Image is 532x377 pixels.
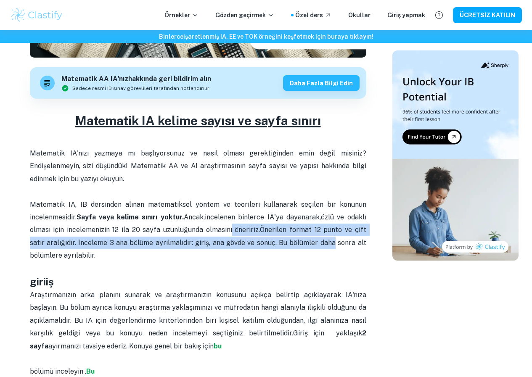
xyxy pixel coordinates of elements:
a: Matematik AA IA'nızhakkında geri bildirim alınSadece resmi IB sınav görevlileri tarafından notlan... [30,67,366,99]
font: incelenen binlerce IA'ya dayanarak, [205,213,321,221]
img: Küçük resim [392,50,519,261]
font: Sadece resmi IB sınav görevlileri tarafından notlandırılır [72,85,209,91]
font: giriiş [30,276,54,287]
font: Araştırmanızın arka planını sunarak ve araştırmanızın konusunu açıkça belirtip açıklayarak IA'nız... [30,291,368,337]
font: Ancak, [184,213,205,221]
button: Daha fazla bilgi edin [283,75,360,91]
font: bölümü inceleyin . [30,367,86,375]
font: Sayfa veya kelime sınırı yoktur. [77,213,184,221]
a: Bu [86,367,96,375]
font: Örnekler [164,12,190,18]
font: 2 sayfa [30,329,368,350]
font: Okullar [348,12,371,18]
font: Giriş için yaklaşık [293,329,362,337]
font: Giriş yapmak [387,12,425,18]
font: Daha fazla bilgi edin [290,80,353,87]
font: ayırmanızı tavsiye ederiz. Konuya genel bir bakış için [48,342,214,350]
font: Önerilen format 12 punto ve çift satır aralığıdır. İnceleme 3 ana bölüme ayrılmalıdır: giriş, ana... [30,226,368,259]
font: Bu [86,367,95,375]
font: Binlerce [159,33,183,40]
font: ! [372,33,373,40]
font: işaretlenmiş IA, EE ve TOK örneğini keşfetmek için buraya tıklayın [183,33,372,40]
font: ÜCRETSİZ KATILIN [460,12,515,19]
font: hakkında geri bildirim alın [128,75,211,83]
font: Matematik AA IA'nız [61,75,128,83]
a: Okullar [348,11,371,20]
img: Clastify logosu [10,7,64,24]
a: Giriş yapmak [387,11,425,20]
font: Özel ders [295,12,323,18]
a: Özel ders [295,11,331,20]
font: Matematik IA kelime sayısı ve sayfa sınırı [75,113,321,128]
font: Matematik IA'nızı yazmaya mı başlıyorsunuz ve nasıl olması gerektiğinden emin değil misiniz? Endi... [30,149,368,183]
button: ÜCRETSİZ KATILIN [453,7,522,23]
font: Matematik IA, IB dersinden alınan matematiksel yöntem ve teorileri kullanarak seçilen bir konunun... [30,200,368,221]
a: bu [214,342,222,350]
font: Gözden geçirmek [215,12,266,18]
button: Yardım ve Geri Bildirim [432,8,446,22]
